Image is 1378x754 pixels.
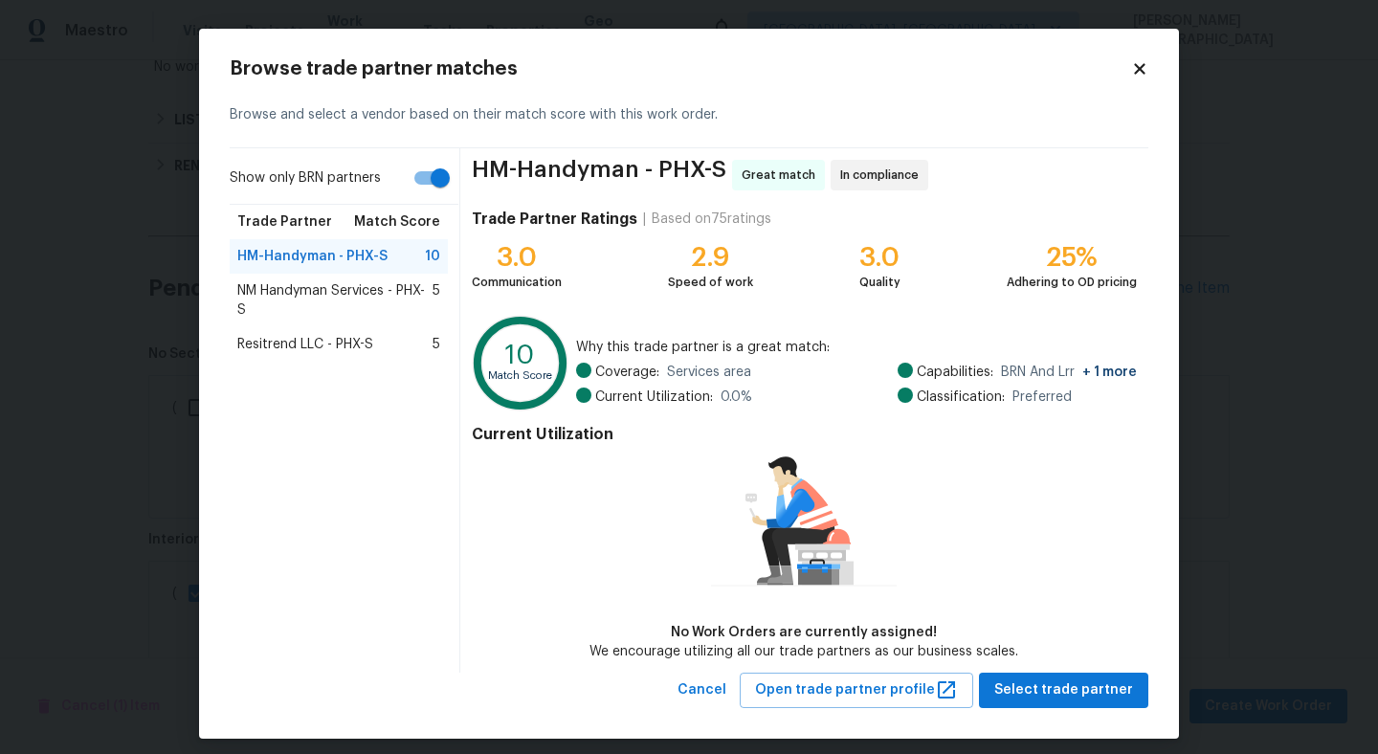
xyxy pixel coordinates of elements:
h4: Current Utilization [472,425,1137,444]
div: | [637,210,652,229]
h2: Browse trade partner matches [230,59,1131,78]
span: HM-Handyman - PHX-S [237,247,388,266]
span: 10 [425,247,440,266]
span: Show only BRN partners [230,168,381,188]
span: HM-Handyman - PHX-S [472,160,726,190]
span: + 1 more [1082,366,1137,379]
span: NM Handyman Services - PHX-S [237,281,433,320]
div: 3.0 [472,248,562,267]
span: Classification: [917,388,1005,407]
div: Browse and select a vendor based on their match score with this work order. [230,82,1148,148]
span: Open trade partner profile [755,678,958,702]
div: Communication [472,273,562,292]
div: Speed of work [668,273,753,292]
text: 10 [505,342,535,368]
span: Select trade partner [994,678,1133,702]
span: Trade Partner [237,212,332,232]
div: Adhering to OD pricing [1007,273,1137,292]
span: Services area [667,363,751,382]
span: Cancel [678,678,726,702]
span: 5 [433,335,440,354]
h4: Trade Partner Ratings [472,210,637,229]
span: Coverage: [595,363,659,382]
button: Cancel [670,673,734,708]
div: 3.0 [859,248,900,267]
div: Based on 75 ratings [652,210,771,229]
span: Preferred [1012,388,1072,407]
div: No Work Orders are currently assigned! [589,623,1018,642]
div: We encourage utilizing all our trade partners as our business scales. [589,642,1018,661]
button: Select trade partner [979,673,1148,708]
span: 0.0 % [721,388,752,407]
button: Open trade partner profile [740,673,973,708]
span: In compliance [840,166,926,185]
span: Resitrend LLC - PHX-S [237,335,373,354]
text: Match Score [488,370,552,381]
span: 5 [433,281,440,320]
div: 25% [1007,248,1137,267]
div: Quality [859,273,900,292]
span: Current Utilization: [595,388,713,407]
span: Match Score [354,212,440,232]
span: Great match [742,166,823,185]
span: Why this trade partner is a great match: [576,338,1137,357]
span: Capabilities: [917,363,993,382]
div: 2.9 [668,248,753,267]
span: BRN And Lrr [1001,363,1137,382]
